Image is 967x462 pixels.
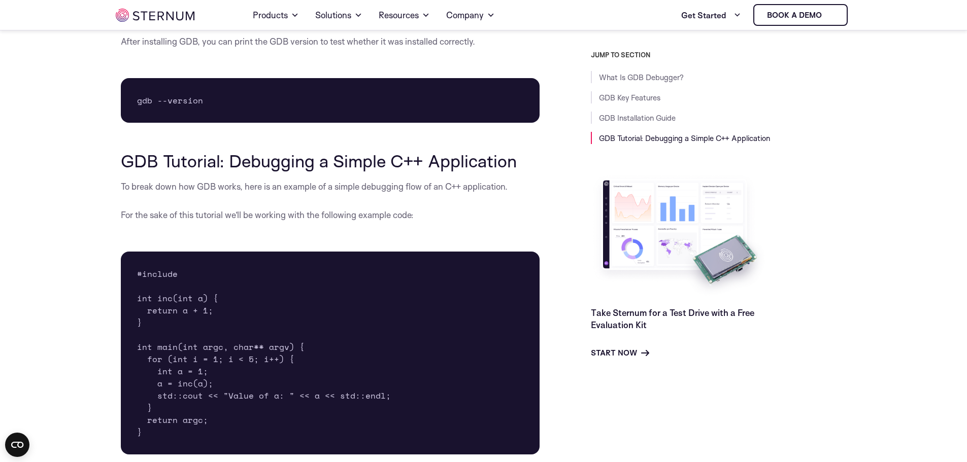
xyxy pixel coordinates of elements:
p: To break down how GDB works, here is an example of a simple debugging flow of an C++ application. [121,179,540,195]
button: Open CMP widget [5,433,29,457]
a: GDB Tutorial: Debugging a Simple C++ Application [599,133,770,143]
img: Take Sternum for a Test Drive with a Free Evaluation Kit [591,172,769,299]
a: GDB Installation Guide [599,113,676,123]
pre: gdb --version [121,78,540,123]
a: Take Sternum for a Test Drive with a Free Evaluation Kit [591,307,754,330]
p: After installing GDB, you can print the GDB version to test whether it was installed correctly. [121,33,540,50]
p: For the sake of this tutorial we’ll be working with the following example code: [121,207,540,223]
a: Company [446,1,495,29]
a: GDB Key Features [599,93,660,102]
a: Resources [379,1,430,29]
a: Book a demo [753,4,848,26]
a: What Is GDB Debugger? [599,73,684,82]
h3: JUMP TO SECTION [591,51,852,59]
a: Start Now [591,347,649,359]
a: Get Started [681,5,741,25]
h2: GDB Tutorial: Debugging a Simple C++ Application [121,151,540,170]
img: sternum iot [826,11,834,19]
pre: #include int inc(int a) { return a + 1; } int main(int argc, char** argv) { for (int i = 1; i < 5... [121,252,540,454]
a: Products [253,1,299,29]
img: sternum iot [116,9,194,22]
a: Solutions [315,1,362,29]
